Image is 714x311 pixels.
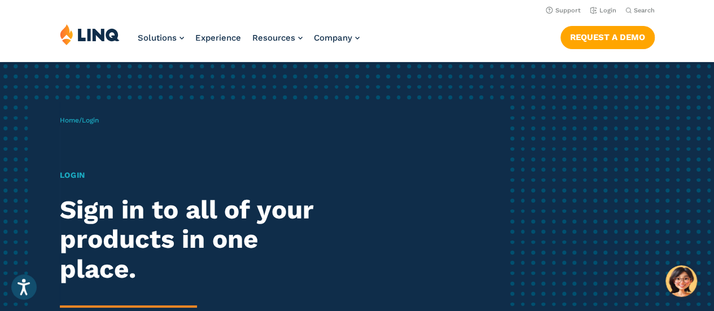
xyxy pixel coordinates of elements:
span: Login [82,116,99,124]
a: Request a Demo [560,26,655,49]
span: Solutions [138,33,177,43]
span: Search [634,7,655,14]
button: Open Search Bar [625,6,655,15]
nav: Button Navigation [560,24,655,49]
a: Support [546,7,581,14]
a: Experience [195,33,241,43]
span: / [60,116,99,124]
a: Company [314,33,360,43]
button: Hello, have a question? Let’s chat. [665,265,697,297]
span: Resources [252,33,295,43]
a: Login [590,7,616,14]
a: Resources [252,33,303,43]
span: Company [314,33,352,43]
a: Home [60,116,79,124]
h2: Sign in to all of your products in one place. [60,195,335,284]
nav: Primary Navigation [138,24,360,61]
img: LINQ | K‑12 Software [60,24,120,45]
h1: Login [60,169,335,181]
a: Solutions [138,33,184,43]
